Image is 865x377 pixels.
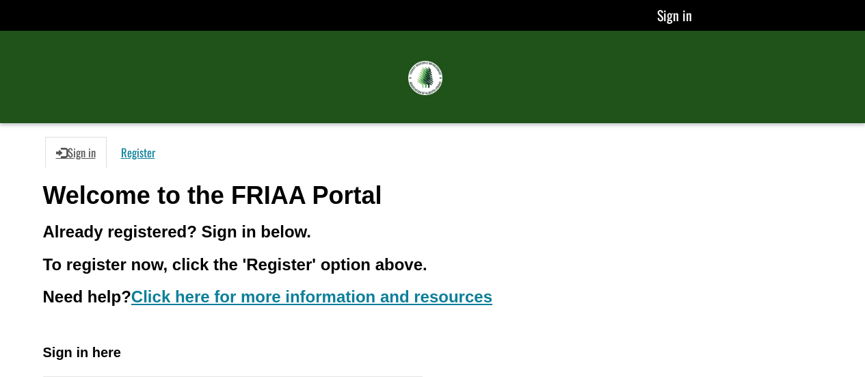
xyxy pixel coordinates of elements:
h3: To register now, click the 'Register' option above. [43,256,823,274]
a: Sign in [657,5,692,25]
h3: Need help? [43,288,823,306]
a: Sign in [45,137,107,168]
h1: Welcome to the FRIAA Portal [43,182,823,209]
h3: Already registered? Sign in below. [43,223,823,241]
a: Click here for more information and resources [131,287,492,306]
span: Sign in here [43,345,121,360]
img: FRIAA Submissions Portal [408,61,442,95]
a: Register [110,137,166,168]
